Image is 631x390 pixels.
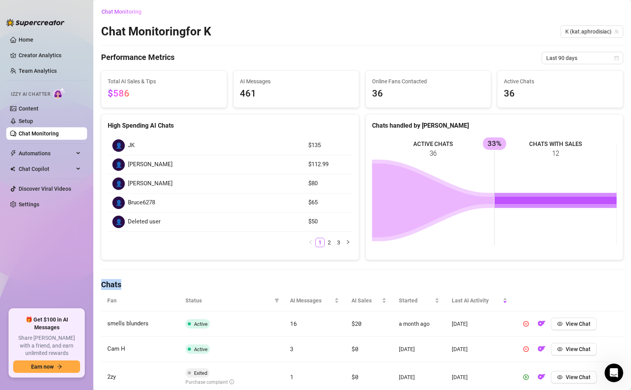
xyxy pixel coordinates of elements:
[535,322,548,329] a: OF
[306,238,315,247] button: left
[535,348,548,354] a: OF
[351,320,362,327] span: $20
[128,217,161,227] span: Deleted user
[107,373,116,380] span: 2zy
[284,290,345,311] th: AI Messages
[535,371,548,383] button: OF
[504,86,617,101] span: 36
[19,118,33,124] a: Setup
[315,238,325,247] li: 1
[6,19,65,26] img: logo-BBDzfeDw.svg
[399,296,433,305] span: Started
[504,77,617,86] span: Active Chats
[229,379,234,384] span: info-circle
[112,197,125,209] div: 👤
[334,238,343,247] a: 3
[343,238,353,247] li: Next Page
[351,296,380,305] span: AI Sales
[290,296,333,305] span: AI Messages
[290,345,294,353] span: 3
[393,337,446,362] td: [DATE]
[194,370,207,376] span: Exited
[19,37,33,43] a: Home
[565,26,619,37] span: K (kat.aphrodisiac)
[107,320,149,327] span: smells blunders
[306,238,315,247] li: Previous Page
[523,346,529,352] span: pause-circle
[19,201,39,207] a: Settings
[240,77,353,86] span: AI Messages
[53,88,65,99] img: AI Chatter
[393,290,446,311] th: Started
[108,121,353,130] div: High Spending AI Chats
[538,373,545,381] img: OF
[308,217,348,227] article: $50
[10,150,16,156] span: thunderbolt
[325,238,334,247] li: 2
[535,343,548,355] button: OF
[551,343,597,355] button: View Chat
[351,373,358,381] span: $0
[128,179,173,188] span: [PERSON_NAME]
[194,346,208,352] span: Active
[128,198,155,207] span: Bruce6278
[185,379,234,385] span: Purchase complaint
[535,318,548,330] button: OF
[566,321,591,327] span: View Chat
[614,29,619,34] span: team
[605,364,623,382] iframe: Intercom live chat
[538,320,545,327] img: OF
[185,296,271,305] span: Status
[308,160,348,169] article: $112.99
[343,238,353,247] button: right
[108,88,129,99] span: $586
[546,52,619,64] span: Last 90 days
[31,364,54,370] span: Earn now
[108,77,220,86] span: Total AI Sales & Tips
[523,374,529,380] span: play-circle
[19,130,59,137] a: Chat Monitoring
[101,5,148,18] button: Chat Monitoring
[557,321,563,327] span: eye
[19,147,74,160] span: Automations
[372,77,485,86] span: Online Fans Contacted
[290,320,297,327] span: 16
[112,139,125,152] div: 👤
[128,160,173,169] span: [PERSON_NAME]
[614,56,619,60] span: calendar
[112,177,125,190] div: 👤
[19,105,38,112] a: Content
[101,279,623,290] h4: Chats
[557,374,563,380] span: eye
[446,311,514,337] td: [DATE]
[11,91,50,98] span: Izzy AI Chatter
[372,86,485,101] span: 36
[446,290,514,311] th: Last AI Activity
[566,374,591,380] span: View Chat
[19,163,74,175] span: Chat Copilot
[452,296,501,305] span: Last AI Activity
[112,158,125,171] div: 👤
[290,373,294,381] span: 1
[13,316,80,331] span: 🎁 Get $100 in AI Messages
[538,345,545,353] img: OF
[273,295,281,306] span: filter
[346,240,350,244] span: right
[107,345,125,352] span: Cam H
[194,321,208,327] span: Active
[274,298,279,303] span: filter
[393,311,446,337] td: a month ago
[345,290,393,311] th: AI Sales
[240,86,353,101] span: 461
[19,68,57,74] a: Team Analytics
[316,238,324,247] a: 1
[19,186,71,192] a: Discover Viral Videos
[10,166,15,172] img: Chat Copilot
[334,238,343,247] li: 3
[351,345,358,353] span: $0
[101,290,179,311] th: Fan
[13,334,80,357] span: Share [PERSON_NAME] with a friend, and earn unlimited rewards
[551,318,597,330] button: View Chat
[101,24,211,39] h2: Chat Monitoring for K
[57,364,62,369] span: arrow-right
